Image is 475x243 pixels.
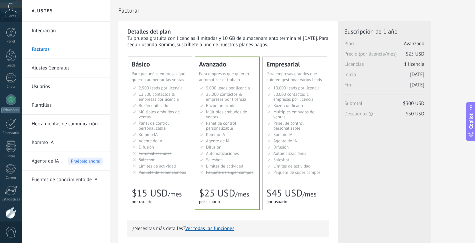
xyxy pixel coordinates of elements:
[410,71,424,78] span: [DATE]
[266,199,287,204] span: por usuario
[273,91,313,102] span: 50.000 contactos & empresas por licencia
[132,71,185,82] span: Para pequeñas empresas que quieren aumentar las ventas
[403,111,424,117] span: - $50 USD
[206,85,250,91] span: 5.000 leads por licencia
[206,163,243,169] span: Límites de actividad
[273,170,321,175] span: Paquete de super campos
[206,151,239,156] span: Automatizaciónes
[139,103,168,108] span: Buzón unificado
[132,199,153,204] span: por usuario
[344,61,424,71] span: Licencias
[127,35,329,48] div: Tu prueba gratuita con licencias ilimitadas y 10 GB de almacenamiento termina el [DATE]. Para seg...
[206,157,222,163] span: Salesbot
[1,221,21,225] div: Ajustes
[344,100,424,111] span: Subtotal
[68,158,103,165] span: Pruébalo ahora!
[1,85,21,89] div: Chats
[206,91,246,102] span: 25.000 contactos & empresas por licencia
[22,133,110,152] li: Kommo IA
[139,144,154,150] span: Difusión
[344,82,424,92] span: Fin
[273,157,289,163] span: Salesbot
[273,103,303,108] span: Buzón unificado
[22,96,110,115] li: Plantillas
[273,151,306,156] span: Automatizaciónes
[273,138,297,144] span: Agente de IA
[32,133,103,152] a: Kommo IA
[273,109,314,120] span: Múltiples embudos de ventas
[199,187,235,199] span: $25 USD
[32,171,103,189] a: Fuentes de conocimiento de IA
[206,120,236,131] span: Panel de control personalizable
[273,85,320,91] span: 10.000 leads por licencia
[22,22,110,40] li: Integración
[22,59,110,77] li: Ajustes Generales
[139,85,183,91] span: 2.500 leads por licencia
[1,63,21,68] div: Leads
[302,190,316,198] span: /mes
[266,61,323,67] div: Empresarial
[139,163,176,169] span: Límites de actividad
[273,120,304,131] span: Panel de control personalizable
[32,115,103,133] a: Herramientas de comunicación
[32,22,103,40] a: Integración
[139,151,172,156] span: Automatizaciónes
[139,138,162,144] span: Agente de IA
[1,154,21,159] div: Listas
[206,144,221,150] span: Difusión
[273,163,311,169] span: Límites de actividad
[22,77,110,96] li: Usuarios
[185,225,234,232] button: Ver todas las funciones
[132,187,168,199] span: $15 USD
[273,132,292,137] span: Kommo IA
[1,40,21,44] div: Panel
[406,51,424,57] span: $25 USD
[1,197,21,202] div: Estadísticas
[344,51,424,61] span: Precio (por licencia/mes)
[127,28,171,35] b: Detalles del plan
[132,61,188,67] div: Básico
[344,28,424,35] span: Suscripción de 1 año
[1,131,21,135] div: Calendario
[1,107,20,113] div: WhatsApp
[5,14,16,19] span: Cuenta
[32,59,103,77] a: Ajustes Generales
[139,91,179,102] span: 12.500 contactos & empresas por licencia
[139,170,186,175] span: Paquete de super campos
[22,152,110,171] li: Agente de IA
[139,109,180,120] span: Múltiples embudos de ventas
[32,40,103,59] a: Facturas
[139,132,158,137] span: Kommo IA
[199,199,220,204] span: por usuario
[118,7,139,14] span: Facturar
[235,190,249,198] span: /mes
[344,111,424,117] span: Descuento
[404,61,424,67] span: 1 licencia
[199,61,256,67] div: Avanzado
[32,77,103,96] a: Usuarios
[132,225,324,232] p: ¿Necesitas más detalles?
[468,113,474,129] span: Copilot
[139,157,155,163] span: Salesbot
[139,120,169,131] span: Panel de control personalizable
[206,138,230,144] span: Agente de IA
[410,82,424,88] span: [DATE]
[22,40,110,59] li: Facturas
[206,132,225,137] span: Kommo IA
[403,100,424,107] span: $300 USD
[199,71,249,82] span: Para empresas que quieren automatizar el trabajo
[32,152,59,171] span: Agente de IA
[344,41,424,51] span: Plan
[1,176,21,180] div: Correo
[168,190,182,198] span: /mes
[273,144,289,150] span: Difusión
[22,171,110,189] li: Fuentes de conocimiento de IA
[404,41,424,47] span: Avanzado
[344,71,424,82] span: Inicio
[206,109,247,120] span: Múltiples embudos de ventas
[206,170,253,175] span: Paquete de super campos
[32,152,103,171] a: Agente de IA Pruébalo ahora!
[266,187,302,199] span: $45 USD
[22,115,110,133] li: Herramientas de comunicación
[32,96,103,115] a: Plantillas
